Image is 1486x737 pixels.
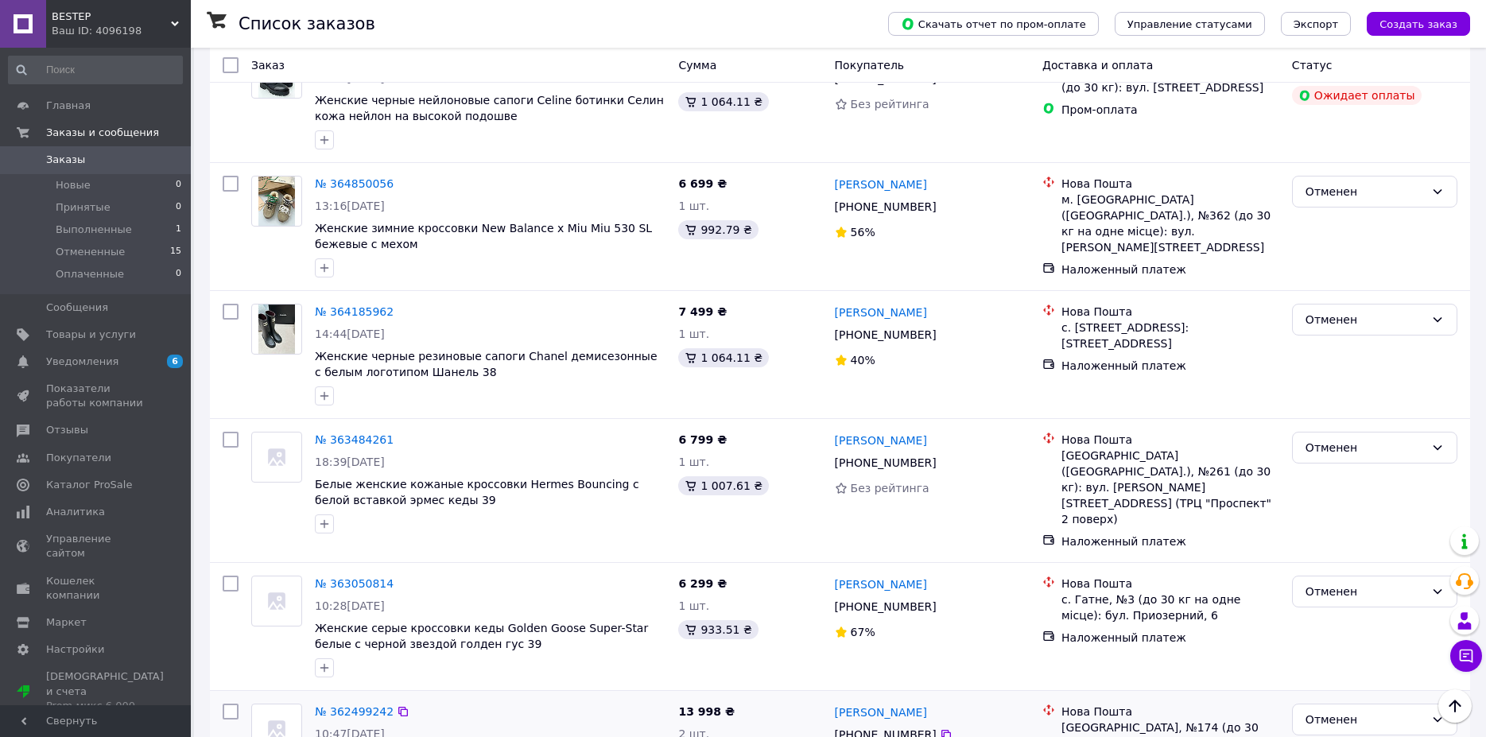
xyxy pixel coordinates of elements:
[1061,533,1279,549] div: Наложенный платеж
[1061,448,1279,527] div: [GEOGRAPHIC_DATA] ([GEOGRAPHIC_DATA].), №261 (до 30 кг): вул. [PERSON_NAME][STREET_ADDRESS] (ТРЦ ...
[1292,86,1422,105] div: Ожидает оплаты
[52,24,191,38] div: Ваш ID: 4096198
[1115,12,1265,36] button: Управление статусами
[315,94,664,122] a: Женские черные нейлоновые сапоги Celine ботинки Селин кожа нейлон на высокой подошве
[251,176,302,227] a: Фото товару
[1127,18,1252,30] span: Управление статусами
[315,200,385,212] span: 13:16[DATE]
[1438,689,1472,723] button: Наверх
[835,576,927,592] a: [PERSON_NAME]
[835,704,927,720] a: [PERSON_NAME]
[46,423,88,437] span: Отзывы
[46,382,147,410] span: Показатели работы компании
[678,59,716,72] span: Сумма
[901,17,1086,31] span: Скачать отчет по пром-оплате
[678,433,727,446] span: 6 799 ₴
[315,222,652,250] a: Женские зимние кроссовки New Balance x Miu Miu 530 SL бежевые с мехом
[1061,262,1279,277] div: Наложенный платеж
[46,301,108,315] span: Сообщения
[167,355,183,368] span: 6
[56,245,125,259] span: Отмененные
[315,328,385,340] span: 14:44[DATE]
[1061,192,1279,255] div: м. [GEOGRAPHIC_DATA] ([GEOGRAPHIC_DATA].), №362 (до 30 кг на одне місце): вул. [PERSON_NAME][STRE...
[1292,59,1333,72] span: Статус
[315,433,394,446] a: № 363484261
[678,177,727,190] span: 6 699 ₴
[1061,630,1279,646] div: Наложенный платеж
[315,622,648,650] a: Женские серые кроссовки кеды Golden Goose Super-Star белые с черной звездой голден гус 39
[46,574,147,603] span: Кошелек компании
[678,456,709,468] span: 1 шт.
[1042,59,1153,72] span: Доставка и оплата
[315,350,658,378] a: Женские черные резиновые сапоги Chanel демисезонные с белым логотипом Шанель 38
[1061,102,1279,118] div: Пром-оплата
[835,433,927,448] a: [PERSON_NAME]
[1061,358,1279,374] div: Наложенный платеж
[315,456,385,468] span: 18:39[DATE]
[678,348,769,367] div: 1 064.11 ₴
[251,432,302,483] a: Фото товару
[46,153,85,167] span: Заказы
[1306,183,1425,200] div: Отменен
[835,176,927,192] a: [PERSON_NAME]
[315,478,639,506] a: Белые женские кожаные кроссовки Hermes Bouncing с белой вставкой эрмес кеды 39
[851,626,875,638] span: 67%
[258,176,296,226] img: Фото товару
[851,482,929,495] span: Без рейтинга
[46,669,164,713] span: [DEMOGRAPHIC_DATA] и счета
[1061,176,1279,192] div: Нова Пошта
[832,324,940,346] div: [PHONE_NUMBER]
[56,223,132,237] span: Выполненные
[1306,439,1425,456] div: Отменен
[851,98,929,111] span: Без рейтинга
[315,305,394,318] a: № 364185962
[46,355,118,369] span: Уведомления
[1061,432,1279,448] div: Нова Пошта
[8,56,183,84] input: Поиск
[1281,12,1351,36] button: Экспорт
[678,599,709,612] span: 1 шт.
[851,226,875,239] span: 56%
[678,328,709,340] span: 1 шт.
[835,59,905,72] span: Покупатель
[46,642,104,657] span: Настройки
[851,354,875,367] span: 40%
[315,577,394,590] a: № 363050814
[239,14,375,33] h1: Список заказов
[1367,12,1470,36] button: Создать заказ
[1306,311,1425,328] div: Отменен
[678,577,727,590] span: 6 299 ₴
[1061,704,1279,720] div: Нова Пошта
[832,452,940,474] div: [PHONE_NUMBER]
[56,178,91,192] span: Новые
[678,476,769,495] div: 1 007.61 ₴
[832,196,940,218] div: [PHONE_NUMBER]
[176,200,181,215] span: 0
[251,59,285,72] span: Заказ
[1450,640,1482,672] button: Чат с покупателем
[678,305,727,318] span: 7 499 ₴
[56,267,124,281] span: Оплаченные
[1061,576,1279,592] div: Нова Пошта
[56,200,111,215] span: Принятые
[1061,304,1279,320] div: Нова Пошта
[46,532,147,561] span: Управление сайтом
[170,245,181,259] span: 15
[251,304,302,355] a: Фото товару
[1306,583,1425,600] div: Отменен
[46,328,136,342] span: Товары и услуги
[258,304,296,354] img: Фото товару
[315,705,394,718] a: № 362499242
[678,92,769,111] div: 1 064.11 ₴
[1379,18,1457,30] span: Создать заказ
[1351,17,1470,29] a: Создать заказ
[1061,592,1279,623] div: с. Гатне, №3 (до 30 кг на одне місце): бул. Приозерний, 6
[1306,711,1425,728] div: Отменен
[315,599,385,612] span: 10:28[DATE]
[678,200,709,212] span: 1 шт.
